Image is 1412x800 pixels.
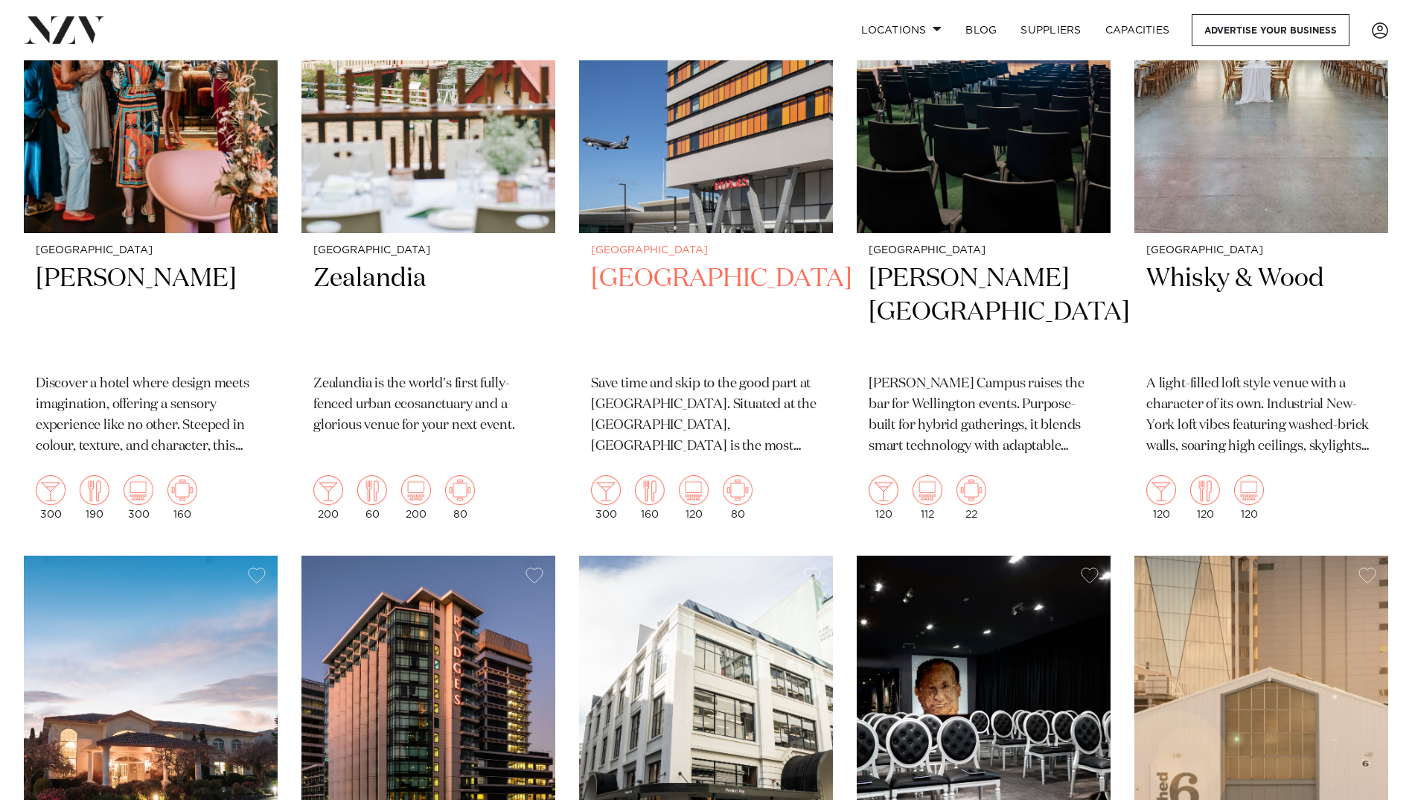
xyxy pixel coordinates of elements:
[445,475,475,505] img: meeting.png
[635,475,665,505] img: dining.png
[869,262,1099,363] h2: [PERSON_NAME][GEOGRAPHIC_DATA]
[1234,475,1264,505] img: theatre.png
[591,374,821,457] p: Save time and skip to the good part at [GEOGRAPHIC_DATA]. Situated at the [GEOGRAPHIC_DATA], [GEO...
[24,16,105,43] img: nzv-logo.png
[679,475,709,520] div: 120
[80,475,109,505] img: dining.png
[869,475,898,505] img: cocktail.png
[1146,245,1376,256] small: [GEOGRAPHIC_DATA]
[401,475,431,505] img: theatre.png
[124,475,153,520] div: 300
[1190,475,1220,505] img: dining.png
[1146,475,1176,520] div: 120
[124,475,153,505] img: theatre.png
[1093,14,1182,46] a: Capacities
[313,475,343,505] img: cocktail.png
[723,475,753,520] div: 80
[167,475,197,505] img: meeting.png
[36,245,266,256] small: [GEOGRAPHIC_DATA]
[956,475,986,505] img: meeting.png
[591,262,821,363] h2: [GEOGRAPHIC_DATA]
[80,475,109,520] div: 190
[723,475,753,505] img: meeting.png
[401,475,431,520] div: 200
[913,475,942,505] img: theatre.png
[36,374,266,457] p: Discover a hotel where design meets imagination, offering a sensory experience like no other. Ste...
[313,262,543,363] h2: Zealandia
[1146,374,1376,457] p: A light-filled loft style venue with a character of its own. Industrial New-York loft vibes featu...
[357,475,387,505] img: dining.png
[445,475,475,520] div: 80
[357,475,387,520] div: 60
[1234,475,1264,520] div: 120
[1146,475,1176,505] img: cocktail.png
[869,475,898,520] div: 120
[36,475,66,505] img: cocktail.png
[913,475,942,520] div: 112
[869,374,1099,457] p: [PERSON_NAME] Campus raises the bar for Wellington events. Purpose-built for hybrid gatherings, i...
[679,475,709,505] img: theatre.png
[591,245,821,256] small: [GEOGRAPHIC_DATA]
[849,14,953,46] a: Locations
[167,475,197,520] div: 160
[956,475,986,520] div: 22
[313,374,543,436] p: Zealandia is the world's first fully-fenced urban ecosanctuary and a glorious venue for your next...
[1192,14,1349,46] a: Advertise your business
[36,262,266,363] h2: [PERSON_NAME]
[635,475,665,520] div: 160
[36,475,66,520] div: 300
[1146,262,1376,363] h2: Whisky & Wood
[869,245,1099,256] small: [GEOGRAPHIC_DATA]
[591,475,621,505] img: cocktail.png
[313,245,543,256] small: [GEOGRAPHIC_DATA]
[313,475,343,520] div: 200
[1009,14,1093,46] a: SUPPLIERS
[1190,475,1220,520] div: 120
[953,14,1009,46] a: BLOG
[591,475,621,520] div: 300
